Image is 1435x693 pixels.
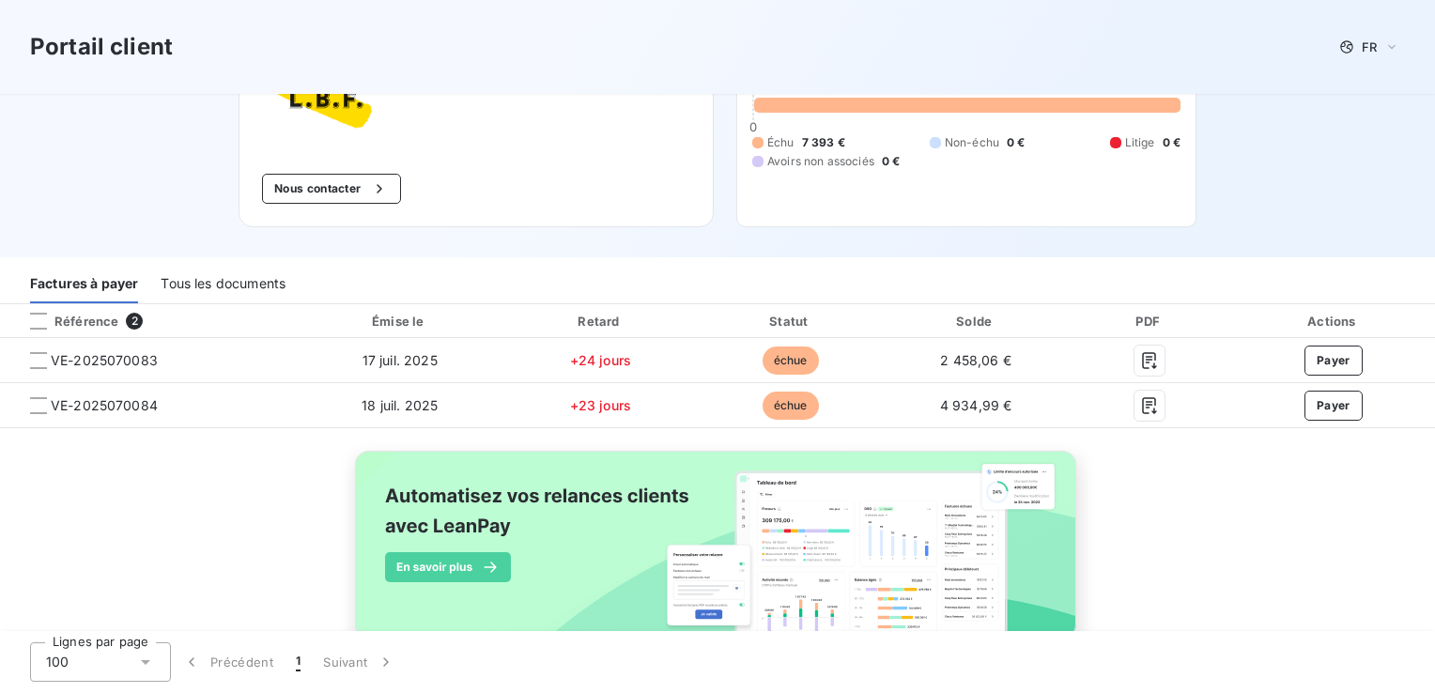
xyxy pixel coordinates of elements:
[296,653,301,671] span: 1
[312,642,407,682] button: Suivant
[30,30,173,64] h3: Portail client
[1362,39,1377,54] span: FR
[171,642,285,682] button: Précédent
[262,54,382,144] img: Company logo
[15,313,118,330] div: Référence
[51,396,158,415] span: VE-2025070084
[508,312,693,331] div: Retard
[940,397,1012,413] span: 4 934,99 €
[767,153,874,170] span: Avoirs non associés
[1236,312,1431,331] div: Actions
[161,264,285,303] div: Tous les documents
[363,352,438,368] span: 17 juil. 2025
[1304,391,1363,421] button: Payer
[882,153,900,170] span: 0 €
[749,119,757,134] span: 0
[767,134,795,151] span: Échu
[570,397,631,413] span: +23 jours
[763,346,819,375] span: échue
[1304,346,1363,376] button: Payer
[338,439,1097,670] img: banner
[945,134,999,151] span: Non-échu
[1125,134,1155,151] span: Litige
[51,351,158,370] span: VE-2025070083
[262,174,401,204] button: Nous contacter
[1163,134,1180,151] span: 0 €
[362,397,438,413] span: 18 juil. 2025
[570,352,631,368] span: +24 jours
[701,312,881,331] div: Statut
[1072,312,1228,331] div: PDF
[126,313,143,330] span: 2
[30,264,138,303] div: Factures à payer
[940,352,1011,368] span: 2 458,06 €
[299,312,501,331] div: Émise le
[285,642,312,682] button: 1
[888,312,1064,331] div: Solde
[46,653,69,671] span: 100
[1007,134,1025,151] span: 0 €
[802,134,845,151] span: 7 393 €
[763,392,819,420] span: échue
